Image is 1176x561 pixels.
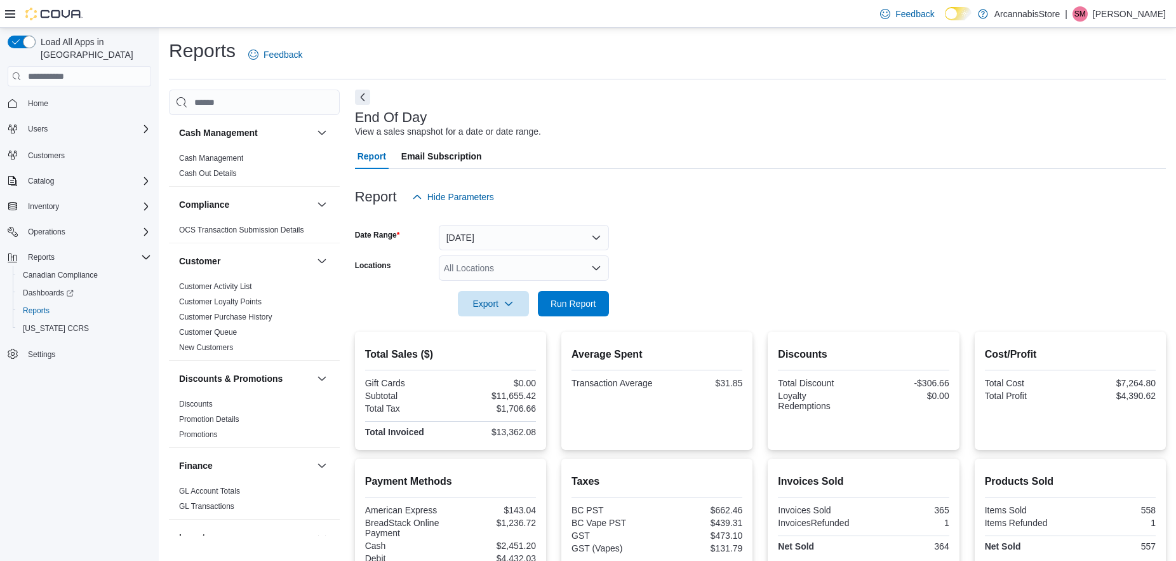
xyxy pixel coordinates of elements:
[551,297,596,310] span: Run Report
[179,400,213,409] a: Discounts
[179,153,243,163] span: Cash Management
[401,144,482,169] span: Email Subscription
[8,89,151,396] nav: Complex example
[355,260,391,271] label: Locations
[365,378,448,388] div: Gift Cards
[23,224,70,240] button: Operations
[3,120,156,138] button: Users
[1072,518,1156,528] div: 1
[3,145,156,164] button: Customers
[179,198,312,211] button: Compliance
[169,38,236,64] h1: Reports
[407,184,499,210] button: Hide Parameters
[660,505,743,515] div: $662.46
[23,250,151,265] span: Reports
[439,225,609,250] button: [DATE]
[1072,505,1156,515] div: 558
[3,223,156,241] button: Operations
[179,154,243,163] a: Cash Management
[875,1,939,27] a: Feedback
[355,230,400,240] label: Date Range
[243,42,307,67] a: Feedback
[23,270,98,280] span: Canadian Compliance
[23,121,53,137] button: Users
[179,531,219,544] h3: Inventory
[23,323,89,334] span: [US_STATE] CCRS
[179,126,312,139] button: Cash Management
[3,172,156,190] button: Catalog
[264,48,302,61] span: Feedback
[465,291,521,316] span: Export
[365,427,424,437] strong: Total Invoiced
[13,320,156,337] button: [US_STATE] CCRS
[453,378,536,388] div: $0.00
[179,169,237,178] a: Cash Out Details
[179,297,262,306] a: Customer Loyalty Points
[179,531,312,544] button: Inventory
[28,349,55,360] span: Settings
[1072,6,1088,22] div: Sheldon Mann
[179,198,229,211] h3: Compliance
[1072,391,1156,401] div: $4,390.62
[179,415,239,424] a: Promotion Details
[355,125,541,139] div: View a sales snapshot for a date or date range.
[778,474,949,489] h2: Invoices Sold
[28,252,55,262] span: Reports
[314,253,330,269] button: Customer
[179,342,233,353] span: New Customers
[179,281,252,292] span: Customer Activity List
[571,543,655,553] div: GST (Vapes)
[357,144,386,169] span: Report
[169,279,340,360] div: Customer
[895,8,934,20] span: Feedback
[179,459,213,472] h3: Finance
[365,474,536,489] h2: Payment Methods
[660,543,743,553] div: $131.79
[458,291,529,316] button: Export
[538,291,609,316] button: Run Report
[18,321,94,336] a: [US_STATE] CCRS
[179,429,218,440] span: Promotions
[660,531,743,541] div: $473.10
[778,347,949,362] h2: Discounts
[18,285,151,301] span: Dashboards
[660,378,743,388] div: $31.85
[179,255,220,267] h3: Customer
[1074,6,1086,22] span: SM
[866,378,949,388] div: -$306.66
[18,321,151,336] span: Washington CCRS
[314,458,330,473] button: Finance
[994,6,1060,22] p: ArcannabisStore
[23,173,151,189] span: Catalog
[1072,378,1156,388] div: $7,264.80
[169,483,340,519] div: Finance
[179,282,252,291] a: Customer Activity List
[365,518,448,538] div: BreadStack Online Payment
[985,391,1068,401] div: Total Profit
[3,345,156,363] button: Settings
[866,391,949,401] div: $0.00
[179,313,272,321] a: Customer Purchase History
[179,168,237,179] span: Cash Out Details
[314,371,330,386] button: Discounts & Promotions
[427,191,494,203] span: Hide Parameters
[3,94,156,112] button: Home
[355,189,397,205] h3: Report
[179,297,262,307] span: Customer Loyalty Points
[23,148,70,163] a: Customers
[179,414,239,424] span: Promotion Details
[1093,6,1166,22] p: [PERSON_NAME]
[778,518,861,528] div: InvoicesRefunded
[179,430,218,439] a: Promotions
[169,396,340,447] div: Discounts & Promotions
[179,126,258,139] h3: Cash Management
[314,125,330,140] button: Cash Management
[314,197,330,212] button: Compliance
[453,427,536,437] div: $13,362.08
[866,505,949,515] div: 365
[985,474,1156,489] h2: Products Sold
[453,391,536,401] div: $11,655.42
[778,505,861,515] div: Invoices Sold
[571,531,655,541] div: GST
[28,227,65,237] span: Operations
